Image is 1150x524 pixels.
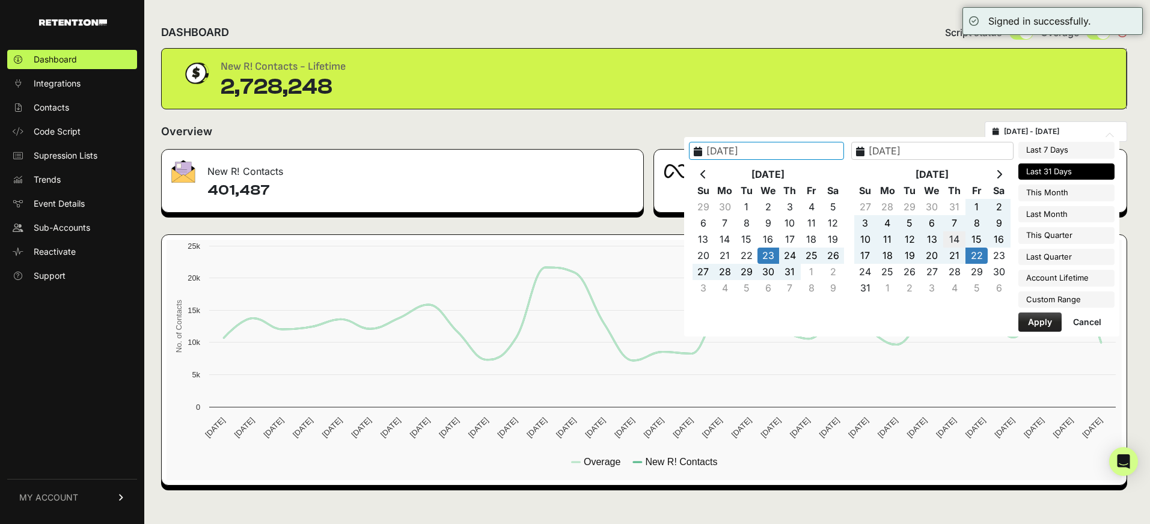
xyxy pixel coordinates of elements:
[921,199,943,215] td: 30
[664,164,688,178] img: fa-meta-2f981b61bb99beabf952f7030308934f19ce035c18b003e963880cc3fabeebb7.png
[171,160,195,183] img: fa-envelope-19ae18322b30453b285274b1b8af3d052b27d846a4fbe8435d1a52b978f639a2.png
[693,280,714,296] td: 3
[736,199,757,215] td: 1
[943,199,965,215] td: 31
[188,338,200,347] text: 10k
[161,123,212,140] h2: Overview
[34,150,97,162] span: Supression Lists
[899,280,921,296] td: 2
[1018,227,1115,244] li: This Quarter
[7,194,137,213] a: Event Details
[899,215,921,231] td: 5
[854,183,876,199] th: Su
[349,416,373,439] text: [DATE]
[466,416,490,439] text: [DATE]
[584,457,620,467] text: Overage
[1018,312,1062,332] button: Apply
[736,231,757,248] td: 15
[1051,416,1075,439] text: [DATE]
[876,280,899,296] td: 1
[854,280,876,296] td: 31
[854,215,876,231] td: 3
[714,248,736,264] td: 21
[736,183,757,199] th: Tu
[1018,270,1115,287] li: Account Lifetime
[943,215,965,231] td: 7
[945,25,1002,40] span: Script status
[714,215,736,231] td: 7
[1022,416,1045,439] text: [DATE]
[988,14,1091,28] div: Signed in successfully.
[693,199,714,215] td: 29
[34,102,69,114] span: Contacts
[801,248,822,264] td: 25
[965,280,988,296] td: 5
[876,416,899,439] text: [DATE]
[34,126,81,138] span: Code Script
[161,24,229,41] h2: DASHBOARD
[801,231,822,248] td: 18
[801,183,822,199] th: Fr
[876,248,899,264] td: 18
[181,58,211,88] img: dollar-coin-05c43ed7efb7bc0c12610022525b4bbbb207c7efeef5aecc26f025e68dcafac9.png
[1081,416,1104,439] text: [DATE]
[757,183,779,199] th: We
[714,199,736,215] td: 30
[1109,447,1138,476] div: Open Intercom Messenger
[7,170,137,189] a: Trends
[818,416,841,439] text: [DATE]
[34,270,66,282] span: Support
[854,264,876,280] td: 24
[736,248,757,264] td: 22
[613,416,636,439] text: [DATE]
[801,264,822,280] td: 1
[207,181,634,200] h4: 401,487
[788,416,812,439] text: [DATE]
[988,231,1010,248] td: 16
[943,264,965,280] td: 28
[7,74,137,93] a: Integrations
[7,266,137,285] a: Support
[993,416,1017,439] text: [DATE]
[262,416,285,439] text: [DATE]
[965,248,988,264] td: 22
[854,231,876,248] td: 10
[779,231,801,248] td: 17
[943,183,965,199] th: Th
[188,273,200,282] text: 20k
[693,264,714,280] td: 27
[34,246,76,258] span: Reactivate
[779,215,801,231] td: 10
[320,416,344,439] text: [DATE]
[988,199,1010,215] td: 2
[899,264,921,280] td: 26
[203,416,227,439] text: [DATE]
[757,264,779,280] td: 30
[714,280,736,296] td: 4
[988,183,1010,199] th: Sa
[554,416,578,439] text: [DATE]
[757,199,779,215] td: 2
[876,199,899,215] td: 28
[291,416,314,439] text: [DATE]
[965,199,988,215] td: 1
[965,183,988,199] th: Fr
[525,416,548,439] text: [DATE]
[899,231,921,248] td: 12
[408,416,432,439] text: [DATE]
[965,215,988,231] td: 8
[988,248,1010,264] td: 23
[943,231,965,248] td: 14
[779,280,801,296] td: 7
[34,198,85,210] span: Event Details
[921,231,943,248] td: 13
[943,280,965,296] td: 4
[759,416,782,439] text: [DATE]
[188,242,200,251] text: 25k
[1018,142,1115,159] li: Last 7 Days
[654,150,1127,186] div: Meta Audience
[7,479,137,516] a: MY ACCOUNT
[965,231,988,248] td: 15
[876,183,899,199] th: Mo
[714,166,822,183] th: [DATE]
